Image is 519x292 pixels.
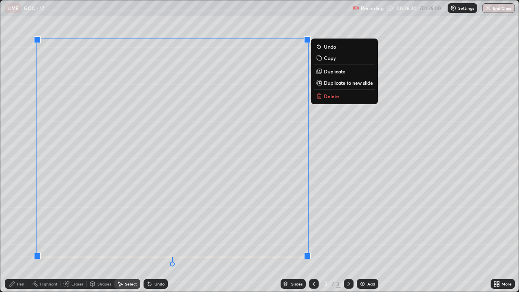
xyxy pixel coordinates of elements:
button: Duplicate [314,67,375,76]
p: Duplicate to new slide [324,79,373,86]
div: Slides [291,282,302,286]
img: recording.375f2c34.svg [353,5,359,11]
div: Highlight [40,282,58,286]
p: Settings [458,6,474,10]
img: class-settings-icons [450,5,457,11]
div: 3 [322,281,330,286]
div: Undo [154,282,165,286]
div: Shapes [97,282,111,286]
p: GOC - 17 [24,5,44,11]
button: Undo [314,42,375,52]
div: Pen [17,282,24,286]
button: Copy [314,53,375,63]
div: Select [125,282,137,286]
img: add-slide-button [359,281,366,287]
div: / [332,281,334,286]
img: end-class-cross [485,5,491,11]
button: End Class [482,3,515,13]
button: Duplicate to new slide [314,78,375,88]
button: Delete [314,91,375,101]
div: Add [367,282,375,286]
div: 3 [336,280,341,288]
p: Recording [361,5,384,11]
p: Duplicate [324,68,345,75]
p: Copy [324,55,336,61]
p: Undo [324,43,336,50]
div: Eraser [71,282,84,286]
div: More [502,282,512,286]
p: Delete [324,93,339,99]
p: LIVE [7,5,18,11]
